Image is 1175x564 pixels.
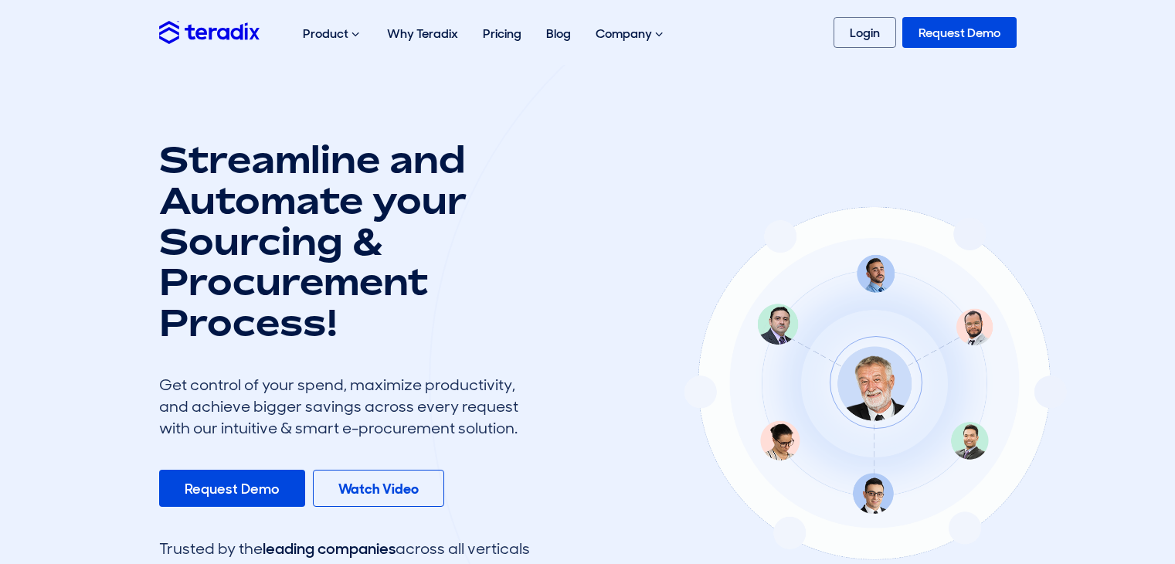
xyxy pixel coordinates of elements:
[290,9,375,59] div: Product
[583,9,678,59] div: Company
[470,9,534,58] a: Pricing
[159,21,260,43] img: Teradix logo
[159,374,530,439] div: Get control of your spend, maximize productivity, and achieve bigger savings across every request...
[159,139,530,343] h1: Streamline and Automate your Sourcing & Procurement Process!
[902,17,1017,48] a: Request Demo
[313,470,444,507] a: Watch Video
[159,470,305,507] a: Request Demo
[534,9,583,58] a: Blog
[338,480,419,498] b: Watch Video
[159,538,530,559] div: Trusted by the across all verticals
[263,539,396,559] span: leading companies
[375,9,470,58] a: Why Teradix
[834,17,896,48] a: Login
